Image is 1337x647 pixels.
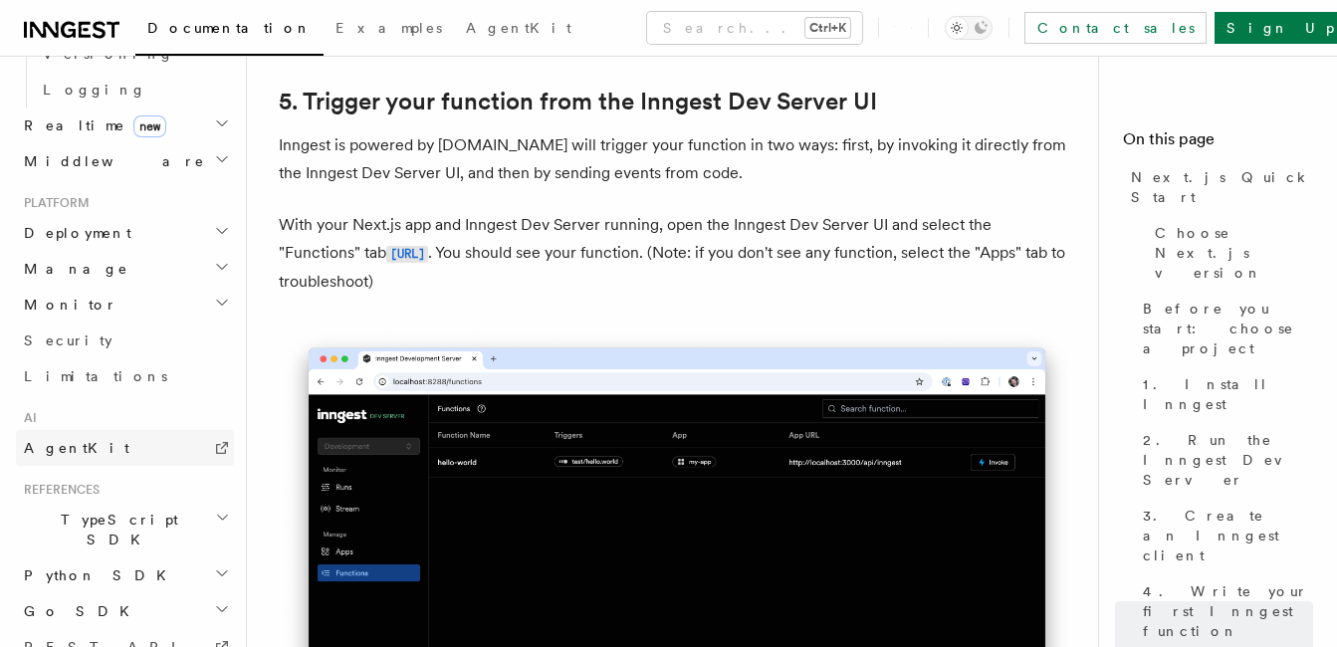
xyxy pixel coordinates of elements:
span: Manage [16,259,128,279]
h4: On this page [1123,127,1313,159]
button: Search...Ctrl+K [647,12,862,44]
button: Toggle dark mode [945,16,993,40]
p: With your Next.js app and Inngest Dev Server running, open the Inngest Dev Server UI and select t... [279,211,1075,296]
a: Next.js Quick Start [1123,159,1313,215]
span: Deployment [16,223,131,243]
span: 3. Create an Inngest client [1143,506,1313,565]
a: [URL] [386,243,428,262]
span: TypeScript SDK [16,510,215,549]
span: 2. Run the Inngest Dev Server [1143,430,1313,490]
button: Middleware [16,143,234,179]
span: Logging [43,82,146,98]
a: Contact sales [1024,12,1207,44]
button: Deployment [16,215,234,251]
button: Go SDK [16,593,234,629]
span: Security [24,332,112,348]
a: Examples [324,6,454,54]
a: AgentKit [454,6,583,54]
a: AgentKit [16,430,234,466]
span: Choose Next.js version [1155,223,1313,283]
a: Security [16,323,234,358]
span: Monitor [16,295,117,315]
span: Middleware [16,151,205,171]
span: Platform [16,195,90,211]
span: Limitations [24,368,167,384]
span: Python SDK [16,565,178,585]
span: Next.js Quick Start [1131,167,1313,207]
a: Logging [35,72,234,108]
a: Before you start: choose a project [1135,291,1313,366]
button: Monitor [16,287,234,323]
p: Inngest is powered by [DOMAIN_NAME] will trigger your function in two ways: first, by invoking it... [279,131,1075,187]
button: Manage [16,251,234,287]
code: [URL] [386,246,428,263]
button: TypeScript SDK [16,502,234,557]
span: Documentation [147,20,312,36]
a: 5. Trigger your function from the Inngest Dev Server UI [279,88,877,115]
a: 3. Create an Inngest client [1135,498,1313,573]
span: Examples [335,20,442,36]
span: Before you start: choose a project [1143,299,1313,358]
span: Go SDK [16,601,141,621]
button: Python SDK [16,557,234,593]
span: new [133,115,166,137]
span: AI [16,410,37,426]
a: 1. Install Inngest [1135,366,1313,422]
a: Limitations [16,358,234,394]
button: Realtimenew [16,108,234,143]
span: 1. Install Inngest [1143,374,1313,414]
a: 2. Run the Inngest Dev Server [1135,422,1313,498]
kbd: Ctrl+K [805,18,850,38]
span: AgentKit [466,20,571,36]
a: Choose Next.js version [1147,215,1313,291]
span: AgentKit [24,440,129,456]
span: Realtime [16,115,166,135]
span: References [16,482,100,498]
a: Documentation [135,6,324,56]
span: 4. Write your first Inngest function [1143,581,1313,641]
